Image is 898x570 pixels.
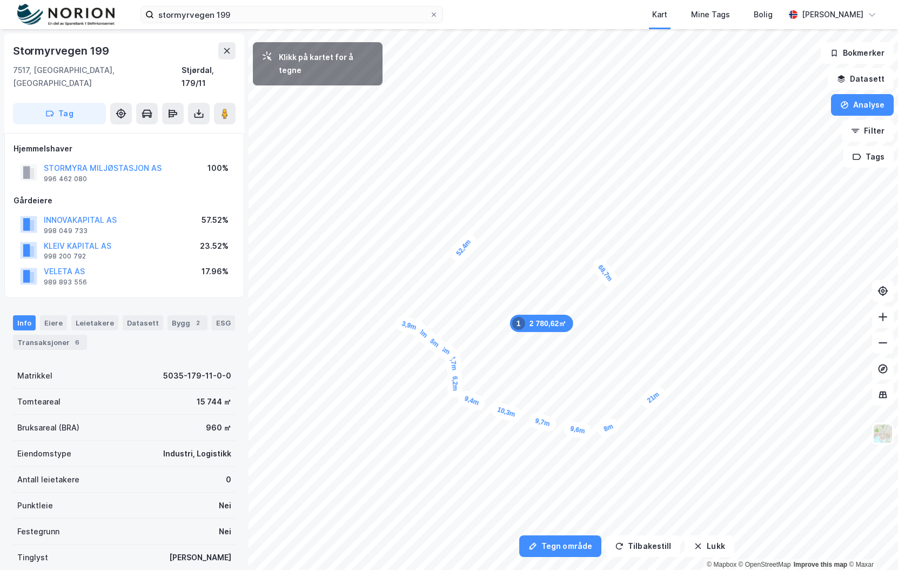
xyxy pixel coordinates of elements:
[828,68,894,90] button: Datasett
[417,327,448,356] div: Map marker
[527,412,558,433] div: Map marker
[17,395,61,408] div: Tomteareal
[197,395,231,408] div: 15 744 ㎡
[167,315,207,330] div: Bygg
[219,499,231,512] div: Nei
[44,175,87,183] div: 996 462 080
[169,551,231,564] div: [PERSON_NAME]
[219,525,231,538] div: Nei
[17,369,52,382] div: Matrikkel
[71,315,118,330] div: Leietakere
[44,227,88,235] div: 998 049 733
[207,162,229,175] div: 100%
[707,561,736,568] a: Mapbox
[202,265,229,278] div: 17.96%
[13,64,182,90] div: 7517, [GEOGRAPHIC_DATA], [GEOGRAPHIC_DATA]
[489,400,524,424] div: Map marker
[206,421,231,434] div: 960 ㎡
[685,535,734,557] button: Lukk
[691,8,730,21] div: Mine Tags
[13,42,111,59] div: Stormyrvegen 199
[40,315,67,330] div: Eiere
[17,447,71,460] div: Eiendomstype
[279,51,374,77] div: Klikk på kartet for å tegne
[13,335,87,350] div: Transaksjoner
[456,389,487,413] div: Map marker
[182,64,236,90] div: Stjørdal, 179/11
[17,499,53,512] div: Punktleie
[200,240,229,253] div: 23.52%
[606,535,680,557] button: Tilbakestill
[448,231,479,265] div: Map marker
[512,317,525,330] div: 1
[163,447,231,460] div: Industri, Logistikk
[844,518,898,570] iframe: Chat Widget
[17,4,115,26] img: norion-logo.80e7a08dc31c2e691866.png
[510,315,573,332] div: Map marker
[202,214,229,227] div: 57.52%
[595,416,621,439] div: Map marker
[13,315,36,330] div: Info
[17,525,59,538] div: Festegrunn
[154,6,430,23] input: Søk på adresse, matrikkel, gårdeiere, leietakere eller personer
[844,518,898,570] div: Kontrollprogram for chat
[444,348,463,377] div: Map marker
[17,551,48,564] div: Tinglyst
[163,369,231,382] div: 5035-179-11-0-0
[14,142,235,155] div: Hjemmelshaver
[802,8,863,21] div: [PERSON_NAME]
[843,146,894,168] button: Tags
[794,561,847,568] a: Improve this map
[14,194,235,207] div: Gårdeiere
[432,338,459,362] div: Map marker
[447,369,463,397] div: Map marker
[17,473,79,486] div: Antall leietakere
[652,8,667,21] div: Kart
[638,383,668,412] div: Map marker
[226,473,231,486] div: 0
[44,278,87,287] div: 989 893 556
[17,421,79,434] div: Bruksareal (BRA)
[192,317,203,328] div: 2
[821,42,894,64] button: Bokmerker
[589,256,621,290] div: Map marker
[754,8,773,21] div: Bolig
[739,561,791,568] a: OpenStreetMap
[519,535,601,557] button: Tegn område
[842,120,894,142] button: Filter
[562,420,593,440] div: Map marker
[212,315,235,330] div: ESG
[13,103,106,124] button: Tag
[123,315,163,330] div: Datasett
[44,252,86,261] div: 998 200 792
[873,423,893,444] img: Z
[831,94,894,116] button: Analyse
[72,337,83,348] div: 6
[393,314,424,337] div: Map marker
